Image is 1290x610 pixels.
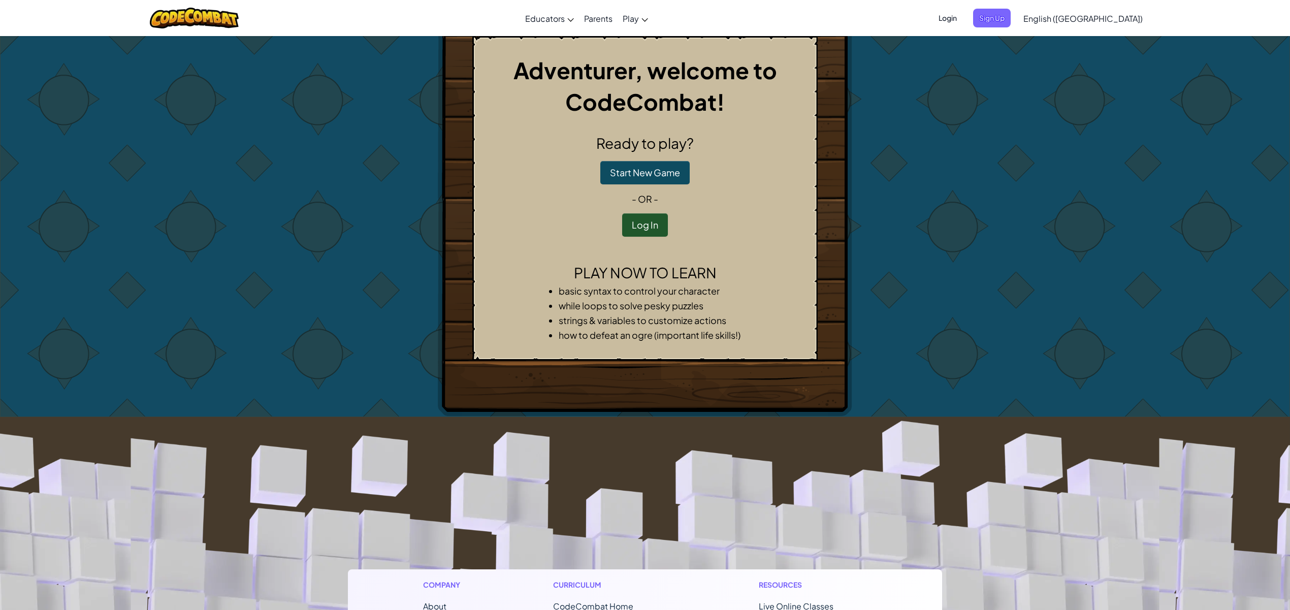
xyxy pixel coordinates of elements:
li: how to defeat an ogre (important life skills!) [559,328,752,342]
h1: Adventurer, welcome to CodeCombat! [481,54,809,117]
a: Educators [520,5,579,32]
span: English ([GEOGRAPHIC_DATA]) [1023,13,1143,24]
h2: Ready to play? [481,133,809,154]
li: basic syntax to control your character [559,283,752,298]
h2: Play now to learn [481,262,809,283]
span: - [652,193,658,205]
span: or [638,193,652,205]
button: Start New Game [600,161,690,184]
li: while loops to solve pesky puzzles [559,298,752,313]
li: strings & variables to customize actions [559,313,752,328]
h1: Resources [759,580,867,590]
span: Play [623,13,639,24]
span: - [632,193,638,205]
h1: Company [423,580,470,590]
a: English ([GEOGRAPHIC_DATA]) [1018,5,1148,32]
span: Educators [525,13,565,24]
button: Sign Up [973,9,1011,27]
button: Log In [622,213,668,237]
a: Parents [579,5,618,32]
button: Login [932,9,963,27]
a: Play [618,5,653,32]
h1: Curriculum [553,580,676,590]
img: CodeCombat logo [150,8,239,28]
